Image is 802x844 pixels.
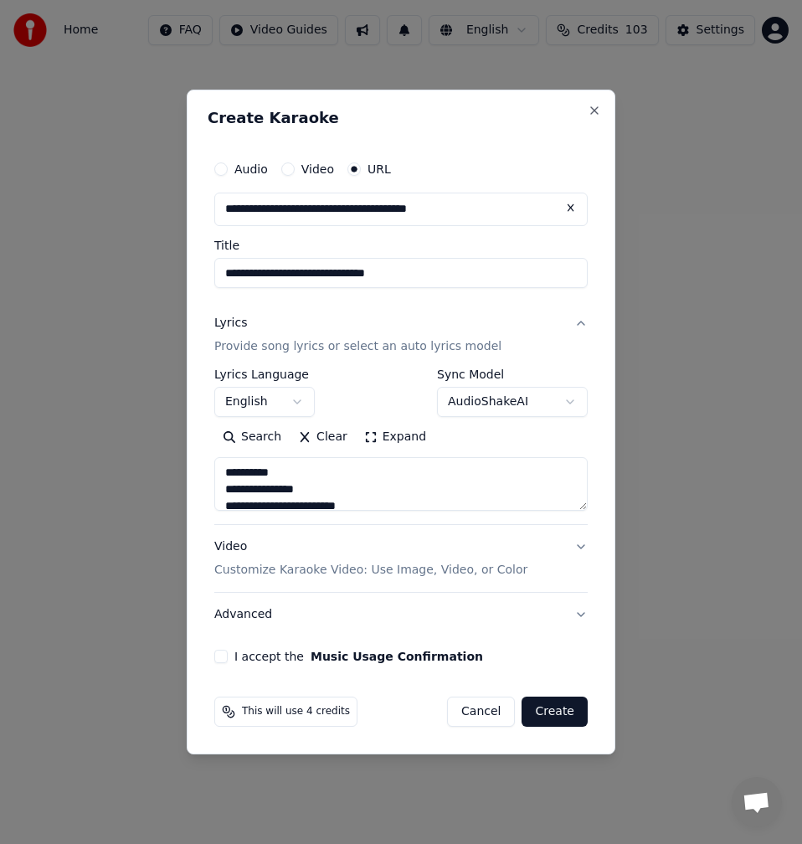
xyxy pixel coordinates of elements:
label: I accept the [234,651,483,662]
label: Audio [234,163,268,175]
button: Cancel [447,697,515,727]
button: I accept the [311,651,483,662]
p: Provide song lyrics or select an auto lyrics model [214,338,501,355]
p: Customize Karaoke Video: Use Image, Video, or Color [214,562,527,579]
div: Lyrics [214,315,247,332]
label: Lyrics Language [214,368,315,380]
span: This will use 4 credits [242,705,350,718]
button: VideoCustomize Karaoke Video: Use Image, Video, or Color [214,525,588,592]
button: LyricsProvide song lyrics or select an auto lyrics model [214,301,588,368]
label: Title [214,239,588,251]
h2: Create Karaoke [208,111,594,126]
label: URL [368,163,391,175]
button: Search [214,424,290,450]
div: LyricsProvide song lyrics or select an auto lyrics model [214,368,588,524]
label: Video [301,163,334,175]
div: Video [214,538,527,579]
button: Clear [290,424,356,450]
button: Advanced [214,593,588,636]
button: Create [522,697,588,727]
label: Sync Model [437,368,588,380]
button: Expand [356,424,434,450]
